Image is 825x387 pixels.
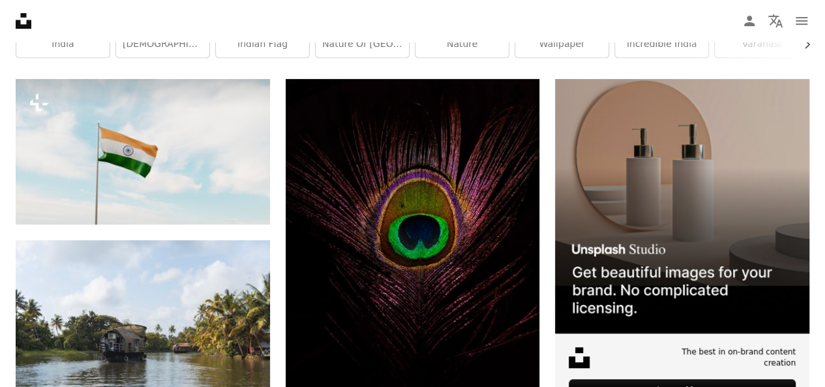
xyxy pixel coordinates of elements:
[16,79,270,224] img: the indian flag is flying high in the sky
[762,8,788,34] button: Language
[663,347,796,369] span: The best in on-brand content creation
[415,31,509,57] a: nature
[795,31,809,57] button: scroll list to the right
[16,319,270,331] a: a house boat traveling down a river surrounded by palm trees
[569,347,590,368] img: file-1631678316303-ed18b8b5cb9cimage
[16,31,110,57] a: india
[515,31,608,57] a: wallpaper
[16,146,270,157] a: the indian flag is flying high in the sky
[788,8,815,34] button: Menu
[615,31,708,57] a: incredible india
[116,31,209,57] a: [DEMOGRAPHIC_DATA]
[715,31,808,57] a: varanasi
[286,242,540,254] a: closeup photo of green and purple feather
[316,31,409,57] a: nature of [GEOGRAPHIC_DATA]
[736,8,762,34] a: Log in / Sign up
[216,31,309,57] a: indian flag
[555,79,809,333] img: file-1715714113747-b8b0561c490eimage
[16,13,31,29] a: Home — Unsplash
